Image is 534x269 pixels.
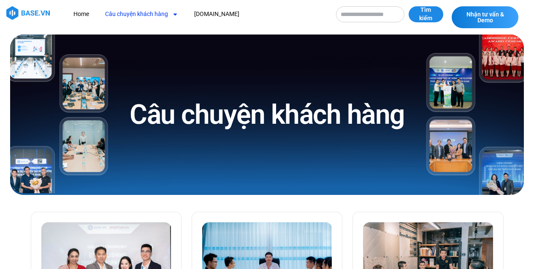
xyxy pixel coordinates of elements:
a: [DOMAIN_NAME] [188,6,246,22]
a: Nhận tư vấn & Demo [452,6,518,28]
nav: Menu [67,6,328,22]
button: Tìm kiếm [409,6,443,22]
a: Câu chuyện khách hàng [99,6,184,22]
a: Home [67,6,95,22]
h1: Câu chuyện khách hàng [130,97,404,132]
span: Nhận tư vấn & Demo [460,11,510,23]
span: Tìm kiếm [417,6,435,22]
